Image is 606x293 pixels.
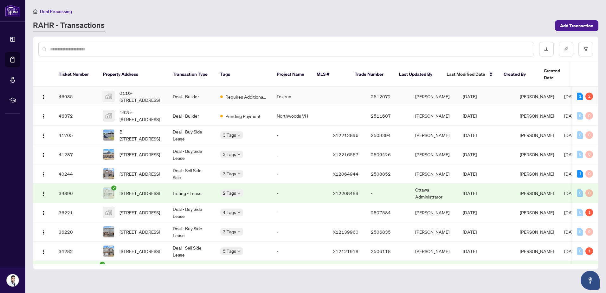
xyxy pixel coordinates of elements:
[366,126,410,145] td: 2509394
[38,169,48,179] button: Logo
[215,62,272,87] th: Tags
[54,203,98,222] td: 36221
[583,47,588,51] span: filter
[585,228,593,236] div: 0
[559,42,573,56] button: edit
[41,114,46,119] img: Logo
[410,164,458,184] td: [PERSON_NAME]
[578,42,593,56] button: filter
[410,242,458,261] td: [PERSON_NAME]
[119,109,163,123] span: 1625-[STREET_ADDRESS]
[539,42,554,56] button: download
[237,211,241,214] span: down
[54,126,98,145] td: 41705
[366,242,410,261] td: 2506118
[272,242,328,261] td: -
[333,248,358,254] span: X12121918
[581,271,600,290] button: Open asap
[41,230,46,235] img: Logo
[237,153,241,156] span: down
[410,222,458,242] td: [PERSON_NAME]
[119,151,160,158] span: [STREET_ADDRESS]
[350,62,394,87] th: Trade Number
[54,222,98,242] td: 36220
[333,132,358,138] span: X12213896
[463,229,477,235] span: [DATE]
[168,126,215,145] td: Deal - Buy Side Lease
[585,151,593,158] div: 0
[585,131,593,139] div: 0
[5,5,20,16] img: logo
[237,172,241,175] span: down
[54,242,98,261] td: 34282
[577,131,583,139] div: 0
[103,226,114,237] img: thumbnail-img
[225,93,267,100] span: Requires Additional Docs
[333,190,358,196] span: X12208489
[168,145,215,164] td: Deal - Buy Side Lease
[272,203,328,222] td: -
[103,130,114,140] img: thumbnail-img
[463,190,477,196] span: [DATE]
[272,222,328,242] td: -
[225,113,261,120] span: Pending Payment
[168,222,215,242] td: Deal - Buy Side Lease
[54,184,98,203] td: 39896
[7,274,19,286] img: Profile Icon
[38,207,48,218] button: Logo
[366,203,410,222] td: 2507584
[54,87,98,106] td: 46935
[223,131,236,139] span: 3 Tags
[237,192,241,195] span: down
[41,133,46,138] img: Logo
[333,229,358,235] span: X12139960
[577,93,583,100] div: 1
[585,209,593,216] div: 1
[520,190,554,196] span: [PERSON_NAME]
[98,62,168,87] th: Property Address
[447,71,485,78] span: Last Modified Date
[38,227,48,237] button: Logo
[410,203,458,222] td: [PERSON_NAME]
[168,203,215,222] td: Deal - Buy Side Lease
[103,110,114,121] img: thumbnail-img
[119,228,160,235] span: [STREET_ADDRESS]
[38,91,48,101] button: Logo
[272,87,328,106] td: Fox run
[103,149,114,160] img: thumbnail-img
[168,87,215,106] td: Deal - Builder
[520,248,554,254] span: [PERSON_NAME]
[223,189,236,197] span: 2 Tags
[577,228,583,236] div: 0
[168,164,215,184] td: Deal - Sell Side Sale
[366,164,410,184] td: 2508852
[223,228,236,235] span: 3 Tags
[41,153,46,158] img: Logo
[333,152,358,157] span: X12216557
[555,20,598,31] button: Add Transaction
[168,62,215,87] th: Transaction Type
[463,152,477,157] span: [DATE]
[103,91,114,102] img: thumbnail-img
[463,248,477,254] span: [DATE]
[168,184,215,203] td: Listing - Lease
[168,106,215,126] td: Deal - Builder
[41,211,46,216] img: Logo
[564,229,578,235] span: [DATE]
[272,62,312,87] th: Project Name
[223,247,236,255] span: 5 Tags
[564,47,568,51] span: edit
[564,132,578,138] span: [DATE]
[119,190,160,197] span: [STREET_ADDRESS]
[272,164,328,184] td: -
[223,170,236,177] span: 3 Tags
[564,94,578,99] span: [DATE]
[38,130,48,140] button: Logo
[272,145,328,164] td: -
[564,190,578,196] span: [DATE]
[103,207,114,218] img: thumbnail-img
[272,126,328,145] td: -
[41,191,46,196] img: Logo
[366,184,410,203] td: -
[463,171,477,177] span: [DATE]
